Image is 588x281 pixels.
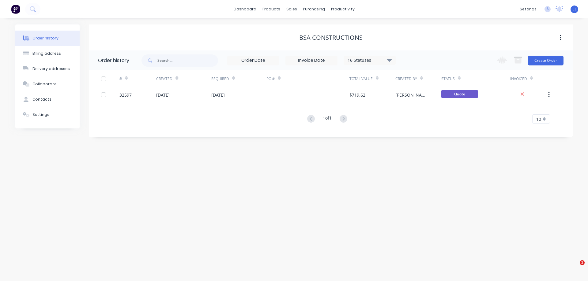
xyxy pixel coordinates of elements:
div: Order history [32,35,58,41]
div: Billing address [32,51,61,56]
div: 32597 [119,92,132,98]
div: Total Value [349,70,395,87]
div: Invoiced [510,76,527,82]
iframe: Intercom live chat [567,260,582,275]
span: LL [572,6,577,12]
div: Collaborate [32,81,57,87]
div: Contacts [32,97,51,102]
img: Factory [11,5,20,14]
div: settings [517,5,540,14]
input: Invoice Date [286,56,337,65]
div: [DATE] [156,92,170,98]
div: [DATE] [211,92,225,98]
input: Order Date [228,56,279,65]
a: dashboard [231,5,259,14]
div: purchasing [300,5,328,14]
div: Created [156,70,211,87]
div: Created [156,76,172,82]
span: 10 [536,116,541,122]
div: Total Value [349,76,373,82]
div: Created By [395,70,441,87]
button: Delivery addresses [15,61,80,76]
div: Status [441,70,510,87]
div: Required [211,76,229,82]
input: Search... [157,54,218,67]
div: PO # [266,76,275,82]
div: productivity [328,5,358,14]
div: Settings [32,112,49,117]
div: products [259,5,283,14]
div: BSA CONSTRUCTIONS [299,34,363,41]
div: $719.62 [349,92,365,98]
div: PO # [266,70,349,87]
div: Invoiced [510,70,547,87]
div: Order history [98,57,129,64]
button: Contacts [15,92,80,107]
button: Settings [15,107,80,122]
button: Collaborate [15,76,80,92]
span: Quote [441,90,478,98]
button: Order history [15,31,80,46]
div: 16 Statuses [344,57,395,64]
span: 1 [580,260,585,265]
div: # [119,76,122,82]
div: # [119,70,156,87]
div: [PERSON_NAME] [395,92,429,98]
div: 1 of 1 [323,115,332,124]
div: Required [211,70,266,87]
div: sales [283,5,300,14]
div: Created By [395,76,417,82]
button: Billing address [15,46,80,61]
div: Status [441,76,455,82]
div: Delivery addresses [32,66,70,72]
button: Create Order [528,56,563,65]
